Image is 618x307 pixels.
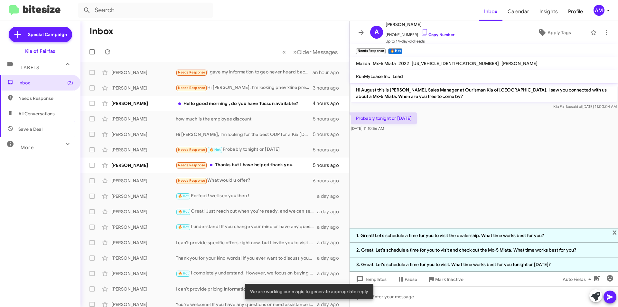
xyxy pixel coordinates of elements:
[317,239,344,246] div: a day ago
[501,61,538,66] span: [PERSON_NAME]
[351,112,417,124] p: Probably tonight or [DATE]
[588,5,611,16] button: AM
[317,270,344,277] div: a day ago
[111,147,176,153] div: [PERSON_NAME]
[176,286,317,292] div: I can't provide pricing information at this moment. However, I can help you book an appointment f...
[111,193,176,199] div: [PERSON_NAME]
[176,69,313,76] div: I gave my information to geo never heard back from him
[176,208,317,215] div: Great! Just reach out when you're ready, and we can set up a time for you to come in. Looking for...
[313,177,344,184] div: 6 hours ago
[350,257,618,272] li: 3. Great! Let's schedule a time for you to visit. What time works best for you tonight or [DATE]?
[373,61,396,66] span: Mx-5 Miata
[111,69,176,76] div: [PERSON_NAME]
[502,2,534,21] a: Calendar
[178,163,205,167] span: Needs Response
[479,2,502,21] span: Inbox
[178,86,205,90] span: Needs Response
[18,126,42,132] span: Save a Deal
[111,131,176,138] div: [PERSON_NAME]
[313,69,344,76] div: an hour ago
[178,225,189,229] span: 🔥 Hot
[178,271,189,275] span: 🔥 Hot
[210,148,220,152] span: 🔥 Hot
[111,286,176,292] div: [PERSON_NAME]
[111,100,176,107] div: [PERSON_NAME]
[393,73,403,79] span: Lead
[111,116,176,122] div: [PERSON_NAME]
[374,27,379,37] span: A
[313,162,344,168] div: 5 hours ago
[392,273,422,285] button: Pause
[176,84,313,91] div: Hi [PERSON_NAME], I'm looking phev xline prestige Sportage 10k/36mon, $0 sign off. I'm tier 1, he...
[289,45,342,59] button: Next
[176,100,313,107] div: Hello good morning , do you have Tucson available?
[386,21,454,28] span: [PERSON_NAME]
[18,95,73,101] span: Needs Response
[351,84,617,102] p: Hi August this is [PERSON_NAME], Sales Manager at Ourisman Kia of [GEOGRAPHIC_DATA]. I saw you co...
[176,255,317,261] div: Thank you for your kind words! If you ever want to discuss your vehicle or consider selling it, f...
[317,224,344,230] div: a day ago
[278,45,290,59] button: Previous
[176,131,313,138] div: Hi [PERSON_NAME], I'm looking for the best ODP for a Kia [DATE] Hybrid SX I see you have a few si...
[317,255,344,261] div: a day ago
[25,48,55,54] div: Kia of Fairfax
[317,208,344,215] div: a day ago
[9,27,72,42] a: Special Campaign
[21,145,34,150] span: More
[571,104,582,109] span: said at
[176,116,313,122] div: how much is the employee discount
[356,61,370,66] span: Mazda
[21,65,39,71] span: Labels
[176,223,317,231] div: I understand! If you change your mind or have any questions, feel free to reach out. Have a great...
[313,147,344,153] div: 5 hours ago
[613,228,617,236] span: x
[557,273,599,285] button: Auto Fields
[405,273,417,285] span: Pause
[594,5,604,16] div: AM
[178,70,205,74] span: Needs Response
[178,178,205,183] span: Needs Response
[313,116,344,122] div: 5 hours ago
[350,228,618,243] li: 1. Great! Let’s schedule a time for you to visit the dealership. What time works best for you?
[313,85,344,91] div: 3 hours ago
[350,273,392,285] button: Templates
[176,177,313,184] div: What would u offer?
[351,126,384,131] span: [DATE] 11:10:56 AM
[293,48,297,56] span: »
[111,255,176,261] div: [PERSON_NAME]
[28,31,67,38] span: Special Campaign
[178,148,205,152] span: Needs Response
[176,146,313,153] div: Probably tonight or [DATE]
[111,239,176,246] div: [PERSON_NAME]
[422,273,469,285] button: Mark Inactive
[563,2,588,21] a: Profile
[534,2,563,21] a: Insights
[178,194,189,198] span: 🔥 Hot
[388,48,402,54] small: 🔥 Hot
[398,61,409,66] span: 2022
[386,38,454,44] span: Up to 14-day-old leads
[111,270,176,277] div: [PERSON_NAME]
[521,27,587,38] button: Apply Tags
[176,192,317,200] div: Perfect ! well see you then !
[111,162,176,168] div: [PERSON_NAME]
[386,28,454,38] span: [PHONE_NUMBER]
[18,110,55,117] span: All Conversations
[176,161,313,169] div: Thanks but I have helped thank you.
[176,239,317,246] div: I can't provide specific offers right now, but I invite you to visit our dealership for a detaile...
[313,100,344,107] div: 4 hours ago
[350,243,618,257] li: 2. Great! Let's schedule a time for you to visit and check out the Mx-5 Miata. What time works be...
[355,273,387,285] span: Templates
[421,32,454,37] a: Copy Number
[111,177,176,184] div: [PERSON_NAME]
[111,85,176,91] div: [PERSON_NAME]
[111,224,176,230] div: [PERSON_NAME]
[89,26,113,36] h1: Inbox
[548,27,571,38] span: Apply Tags
[356,48,386,54] small: Needs Response
[553,104,617,109] span: Kia Fairfax [DATE] 11:00:04 AM
[356,73,390,79] span: RunMyLease Inc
